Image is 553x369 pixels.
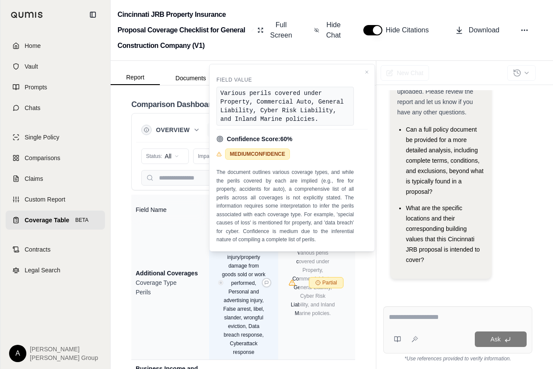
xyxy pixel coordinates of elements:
span: Overview [156,126,190,134]
span: BETA [73,216,91,224]
button: View confidence details [216,278,226,287]
span: Partial [322,279,337,286]
span: Hide Chat [324,20,343,41]
a: Legal Search [6,261,105,280]
a: Home [6,36,105,55]
button: Status:All [141,148,189,164]
span: Legal Search [25,266,60,274]
span: MEDIUM CONFIDENCE [225,148,290,160]
a: Comparisons [6,148,105,167]
button: Ask [475,331,527,347]
a: Custom Report [6,190,105,209]
span: [PERSON_NAME] Group [30,353,98,362]
span: Hide Citations [386,25,434,35]
h2: Cincinnati JRB Property Insurance Proposal Coverage Checklist for General Construction Company (V1) [118,7,248,54]
span: [PERSON_NAME] [30,345,98,353]
div: Perils [136,288,205,296]
button: Impact:All [193,148,249,164]
span: Ask [490,336,500,343]
span: Coverage Table [25,216,69,224]
span: All [165,152,172,161]
h2: Comparison Dashboard [131,98,216,110]
a: Chats [6,98,105,117]
span: Can a full policy document be provided for a more detailed analysis, including complete terms, co... [406,126,483,195]
span: The document outlines various coverage types, and while the perils covered by each are implied (e... [216,169,354,243]
button: Download [451,22,503,39]
button: Provide feedback [262,278,271,287]
button: Documents [160,71,222,85]
span: Confidence Score: 60 % [227,135,292,143]
div: Coverage Type [136,278,205,287]
span: Single Policy [25,133,59,142]
a: Coverage TableBETA [6,211,105,230]
span: Equipment breakdown, Utility services interruptions, Earthquake, Bodily injury/property damage fr... [222,211,266,355]
button: Overview [156,126,200,134]
div: Field Value [216,76,354,83]
span: Home [25,41,41,50]
button: Report [111,70,160,85]
div: *Use references provided to verify information. [383,353,532,362]
th: Field Name [131,195,209,225]
div: Various perils covered under Property, Commercial Auto, General Liability, Cyber Risk Liability, ... [216,87,354,126]
span: Comparisons [25,154,60,162]
button: Full Screen [254,16,297,44]
a: Claims [6,169,105,188]
a: Single Policy [6,128,105,147]
span: Status: [146,153,162,160]
a: Prompts [6,78,105,97]
button: Close confidence details [362,68,371,76]
span: Full Screen [269,20,293,41]
span: What are the specific locations and their corresponding building values that this Cincinnati JRB ... [406,205,480,263]
button: Collapse sidebar [86,8,100,22]
span: Custom Report [25,195,65,204]
div: Additional Coverages [136,269,205,278]
a: Contracts [6,240,105,259]
button: Hide Chat [311,16,346,44]
a: Vault [6,57,105,76]
button: View confidence details [285,276,299,290]
span: Chats [25,104,41,112]
span: Vault [25,62,38,71]
span: Claims [25,174,43,183]
img: Qumis Logo [11,12,43,18]
span: Impact: [198,153,215,160]
div: A [9,345,26,362]
span: Contracts [25,245,51,254]
span: Prompts [25,83,47,91]
span: Download [469,25,499,35]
